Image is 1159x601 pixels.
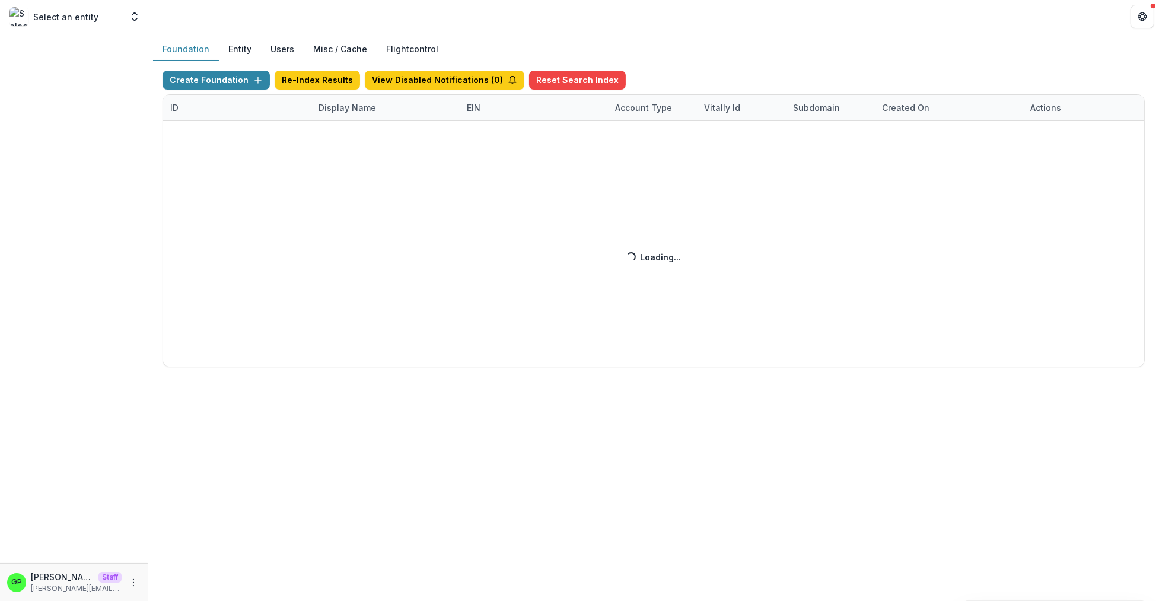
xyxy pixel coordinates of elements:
[1131,5,1154,28] button: Get Help
[31,583,122,594] p: [PERSON_NAME][EMAIL_ADDRESS][DOMAIN_NAME]
[153,38,219,61] button: Foundation
[386,43,438,55] a: Flightcontrol
[98,572,122,583] p: Staff
[219,38,261,61] button: Entity
[261,38,304,61] button: Users
[126,575,141,590] button: More
[126,5,143,28] button: Open entity switcher
[11,578,22,586] div: Griffin Perry
[33,11,98,23] p: Select an entity
[9,7,28,26] img: Select an entity
[304,38,377,61] button: Misc / Cache
[31,571,94,583] p: [PERSON_NAME]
